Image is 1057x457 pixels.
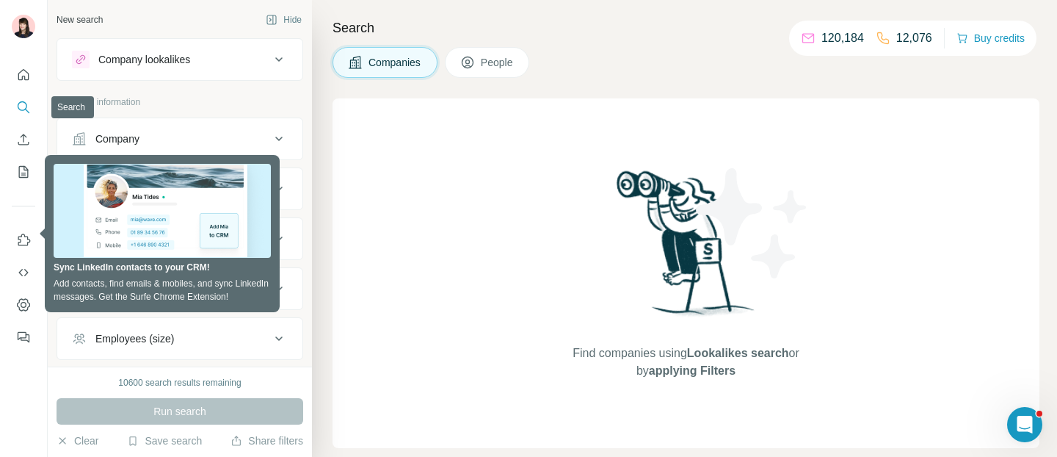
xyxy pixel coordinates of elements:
button: Save search [127,433,202,448]
button: Dashboard [12,292,35,318]
div: Annual revenue ($) [95,281,183,296]
button: Use Surfe API [12,259,35,286]
button: Employees (size) [57,321,302,356]
span: Lookalikes search [687,347,789,359]
p: 12,076 [896,29,932,47]
div: Industry [95,181,132,196]
div: New search [57,13,103,26]
div: Company lookalikes [98,52,190,67]
button: Hide [255,9,312,31]
span: Companies [368,55,422,70]
p: 120,184 [821,29,864,47]
img: Surfe Illustration - Woman searching with binoculars [610,167,763,331]
p: Company information [57,96,303,109]
button: Buy credits [956,28,1025,48]
img: Surfe Illustration - Stars [686,157,818,289]
div: 10600 search results remaining [118,376,241,389]
span: Find companies using or by [568,345,803,380]
button: Annual revenue ($) [57,271,302,306]
button: Enrich CSV [12,126,35,153]
div: Employees (size) [95,331,174,346]
div: HQ location [95,231,149,246]
h4: Search [333,18,1039,38]
button: Share filters [230,433,303,448]
button: HQ location [57,221,302,256]
button: Company lookalikes [57,42,302,77]
button: Quick start [12,62,35,88]
button: Company [57,121,302,156]
span: People [481,55,515,70]
div: Company [95,132,139,146]
button: Feedback [12,324,35,350]
button: Clear [57,433,98,448]
button: Industry [57,171,302,206]
button: Search [12,94,35,120]
button: My lists [12,159,35,185]
iframe: Intercom live chat [1007,407,1042,442]
span: applying Filters [649,364,735,377]
button: Use Surfe on LinkedIn [12,227,35,253]
img: Avatar [12,15,35,38]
